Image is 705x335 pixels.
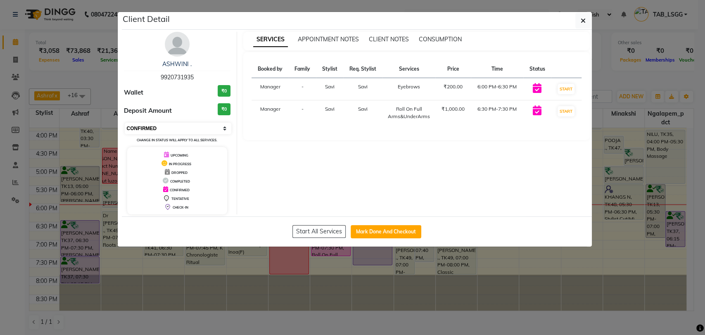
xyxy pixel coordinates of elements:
th: Services [382,60,435,78]
span: DROPPED [171,171,188,175]
td: 6:30 PM-7:30 PM [471,100,523,126]
img: avatar [165,32,190,57]
th: Status [523,60,551,78]
span: Savi [358,106,368,112]
span: CHECK-IN [173,205,188,209]
button: Mark Done And Checkout [351,225,421,238]
span: IN PROGRESS [169,162,191,166]
th: Req. Stylist [343,60,382,78]
span: UPCOMING [171,153,188,157]
span: APPOINTMENT NOTES [298,36,359,43]
div: ₹200.00 [440,83,466,90]
span: COMPLETED [170,179,190,183]
td: - [289,100,316,126]
td: - [289,78,316,100]
span: Savi [325,83,334,90]
span: Savi [325,106,334,112]
span: CONFIRMED [170,188,190,192]
th: Time [471,60,523,78]
th: Booked by [252,60,289,78]
a: ASHWINI . [162,60,192,68]
span: Wallet [124,88,143,97]
th: Stylist [316,60,343,78]
span: Savi [358,83,368,90]
small: Change in status will apply to all services. [137,138,217,142]
span: 9920731935 [161,74,194,81]
span: SERVICES [253,32,288,47]
h5: Client Detail [123,13,170,25]
div: Eyebrows [387,83,430,90]
td: Manager [252,78,289,100]
h3: ₹0 [218,103,230,115]
div: Roll On Full Arms&UnderArms [387,105,430,120]
button: START [558,106,574,116]
td: Manager [252,100,289,126]
span: CLIENT NOTES [369,36,409,43]
th: Price [435,60,471,78]
td: 6:00 PM-6:30 PM [471,78,523,100]
button: START [558,84,574,94]
th: Family [289,60,316,78]
span: TENTATIVE [171,197,189,201]
div: ₹1,000.00 [440,105,466,113]
span: CONSUMPTION [419,36,462,43]
button: Start All Services [292,225,346,238]
span: Deposit Amount [124,106,172,116]
h3: ₹0 [218,85,230,97]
